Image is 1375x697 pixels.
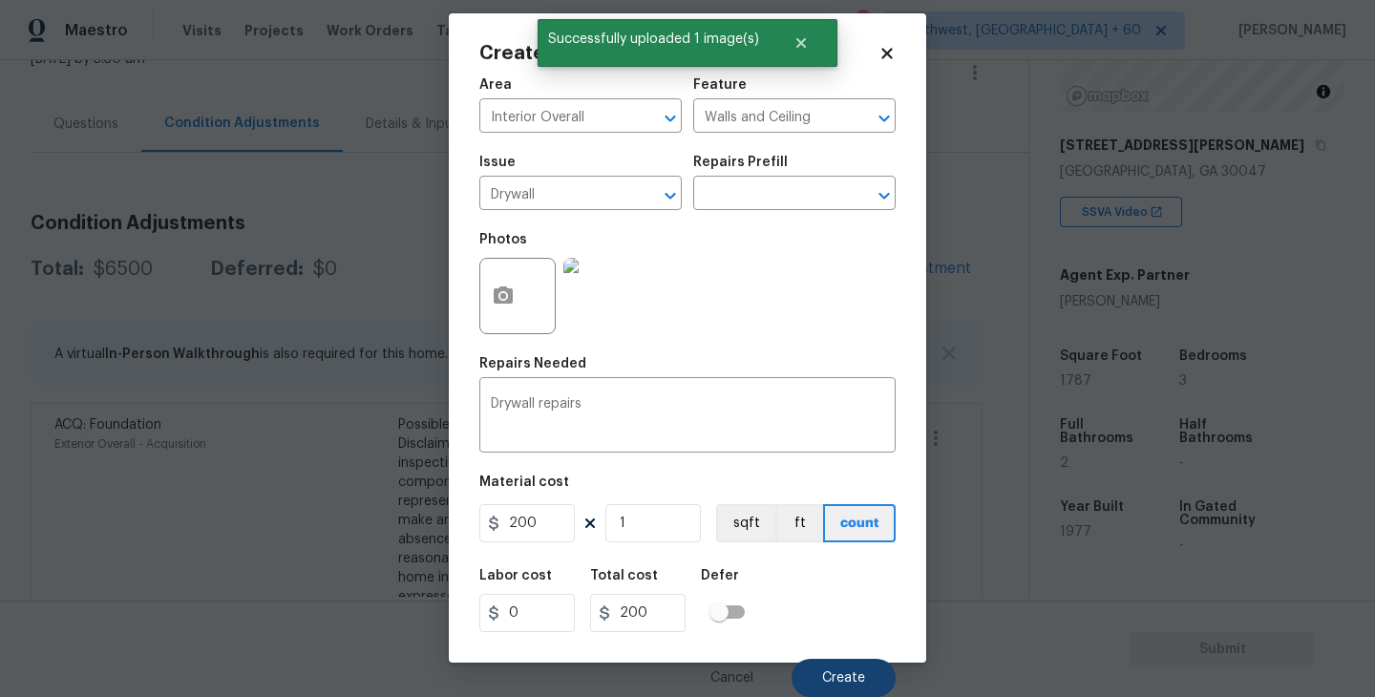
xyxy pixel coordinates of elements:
h5: Issue [479,156,516,169]
button: Open [871,182,898,209]
button: ft [775,504,823,542]
h5: Area [479,78,512,92]
span: Cancel [710,671,753,686]
h5: Photos [479,233,527,246]
span: Create [822,671,865,686]
h5: Repairs Prefill [693,156,788,169]
button: count [823,504,896,542]
button: sqft [716,504,775,542]
button: Open [657,105,684,132]
h5: Repairs Needed [479,357,586,370]
button: Open [871,105,898,132]
button: Close [770,24,833,62]
button: Cancel [680,659,784,697]
h5: Defer [701,569,739,582]
button: Open [657,182,684,209]
span: Successfully uploaded 1 image(s) [538,19,770,59]
h5: Total cost [590,569,658,582]
button: Create [792,659,896,697]
textarea: Drywall repairs [491,397,884,437]
h5: Feature [693,78,747,92]
h5: Material cost [479,475,569,489]
h5: Labor cost [479,569,552,582]
h2: Create Condition Adjustment [479,44,878,63]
